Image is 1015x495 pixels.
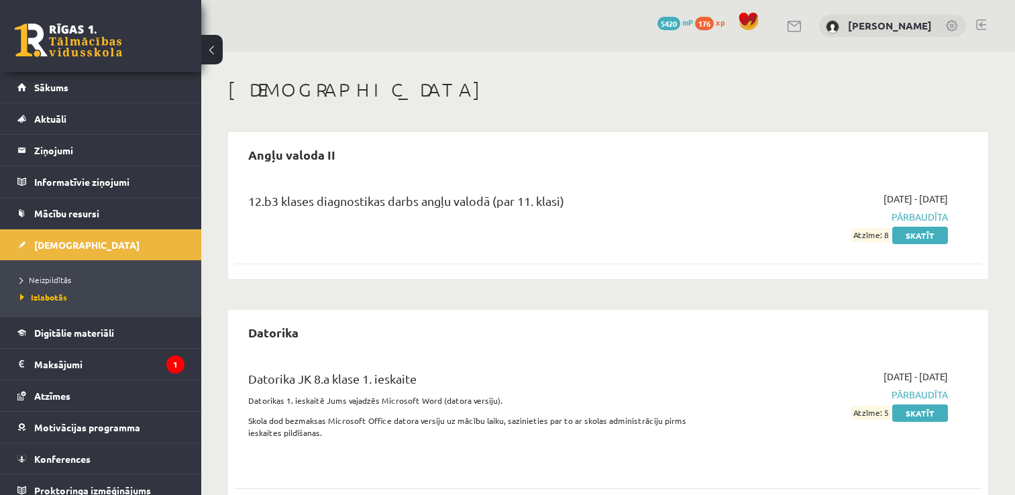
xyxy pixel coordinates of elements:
span: Mācību resursi [34,207,99,219]
a: Mācību resursi [17,198,184,229]
i: 1 [166,355,184,374]
h2: Datorika [235,317,312,348]
span: Atzīme: 8 [851,228,890,242]
a: Ziņojumi [17,135,184,166]
p: Datorikas 1. ieskaitē Jums vajadzēs Microsoft Word (datora versiju). [248,394,708,406]
span: Pārbaudīta [728,388,948,402]
legend: Maksājumi [34,349,184,380]
span: [DEMOGRAPHIC_DATA] [34,239,140,251]
span: Sākums [34,81,68,93]
a: [PERSON_NAME] [848,19,932,32]
a: Motivācijas programma [17,412,184,443]
span: [DATE] - [DATE] [884,192,948,206]
span: Aktuāli [34,113,66,125]
a: Aktuāli [17,103,184,134]
span: Motivācijas programma [34,421,140,433]
img: Nikoleta Zamarjonova [826,20,839,34]
a: [DEMOGRAPHIC_DATA] [17,229,184,260]
legend: Ziņojumi [34,135,184,166]
span: Konferences [34,453,91,465]
a: Atzīmes [17,380,184,411]
a: Digitālie materiāli [17,317,184,348]
span: 176 [695,17,714,30]
span: [DATE] - [DATE] [884,370,948,384]
span: Neizpildītās [20,274,71,285]
a: 5420 mP [657,17,693,27]
legend: Informatīvie ziņojumi [34,166,184,197]
a: Izlabotās [20,291,188,303]
a: Skatīt [892,227,948,244]
a: Skatīt [892,404,948,422]
a: Maksājumi1 [17,349,184,380]
a: Sākums [17,72,184,103]
span: Izlabotās [20,292,67,302]
span: 5420 [657,17,680,30]
span: xp [716,17,725,27]
p: Skola dod bezmaksas Microsoft Office datora versiju uz mācību laiku, sazinieties par to ar skolas... [248,415,708,439]
h1: [DEMOGRAPHIC_DATA] [228,78,988,101]
a: 176 xp [695,17,731,27]
a: Informatīvie ziņojumi [17,166,184,197]
span: Pārbaudīta [728,210,948,224]
span: Atzīme: 5 [851,406,890,420]
h2: Angļu valoda II [235,139,349,170]
div: Datorika JK 8.a klase 1. ieskaite [248,370,708,394]
span: Atzīmes [34,390,70,402]
a: Neizpildītās [20,274,188,286]
a: Konferences [17,443,184,474]
span: Digitālie materiāli [34,327,114,339]
span: mP [682,17,693,27]
div: 12.b3 klases diagnostikas darbs angļu valodā (par 11. klasi) [248,192,708,217]
a: Rīgas 1. Tālmācības vidusskola [15,23,122,57]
